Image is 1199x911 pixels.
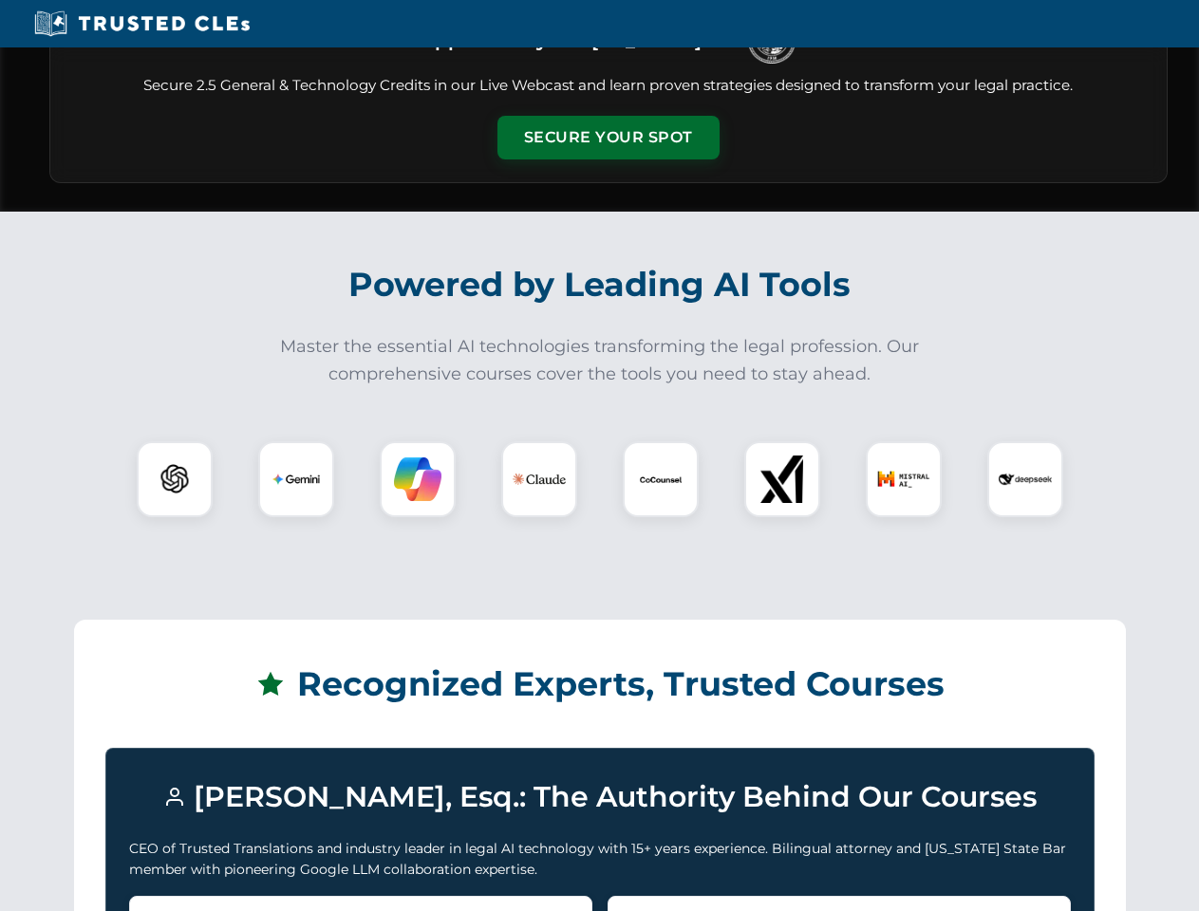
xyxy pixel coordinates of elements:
[866,441,942,517] div: Mistral AI
[637,455,684,503] img: CoCounsel Logo
[74,251,1126,318] h2: Powered by Leading AI Tools
[380,441,456,517] div: Copilot
[999,453,1052,506] img: DeepSeek Logo
[268,333,932,388] p: Master the essential AI technologies transforming the legal profession. Our comprehensive courses...
[501,441,577,517] div: Claude
[987,441,1063,517] div: DeepSeek
[877,453,930,506] img: Mistral AI Logo
[28,9,255,38] img: Trusted CLEs
[258,441,334,517] div: Gemini
[73,75,1144,97] p: Secure 2.5 General & Technology Credits in our Live Webcast and learn proven strategies designed ...
[513,453,566,506] img: Claude Logo
[147,452,202,507] img: ChatGPT Logo
[137,441,213,517] div: ChatGPT
[105,651,1095,717] h2: Recognized Experts, Trusted Courses
[129,772,1071,823] h3: [PERSON_NAME], Esq.: The Authority Behind Our Courses
[759,455,806,503] img: xAI Logo
[272,455,320,503] img: Gemini Logo
[744,441,820,517] div: xAI
[129,838,1071,881] p: CEO of Trusted Translations and industry leader in legal AI technology with 15+ years experience....
[623,441,699,517] div: CoCounsel
[394,455,441,503] img: Copilot Logo
[497,116,720,159] button: Secure Your Spot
